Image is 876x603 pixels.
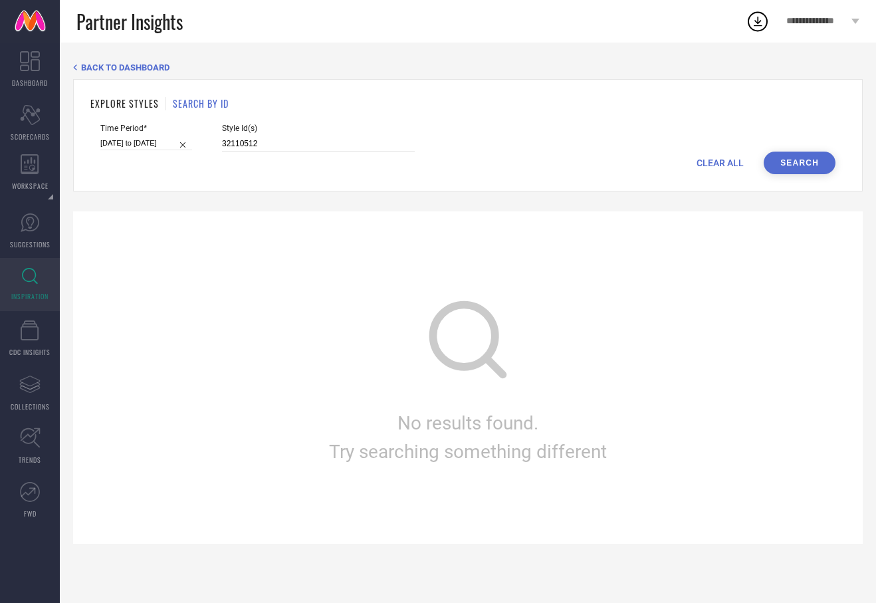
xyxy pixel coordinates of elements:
h1: SEARCH BY ID [173,96,229,110]
span: SCORECARDS [11,132,50,142]
div: Open download list [746,9,770,33]
span: CLEAR ALL [697,158,744,168]
button: Search [764,152,835,174]
span: INSPIRATION [11,291,49,301]
span: COLLECTIONS [11,402,50,412]
span: Style Id(s) [222,124,415,133]
h1: EXPLORE STYLES [90,96,159,110]
input: Select time period [100,136,192,150]
span: WORKSPACE [12,181,49,191]
span: Time Period* [100,124,192,133]
span: CDC INSIGHTS [9,347,51,357]
span: Partner Insights [76,8,183,35]
div: Back TO Dashboard [73,62,863,72]
span: FWD [24,509,37,519]
span: No results found. [397,412,538,434]
span: Try searching something different [329,441,607,463]
span: BACK TO DASHBOARD [81,62,169,72]
input: Enter comma separated style ids e.g. 12345, 67890 [222,136,415,152]
span: TRENDS [19,455,41,465]
span: SUGGESTIONS [10,239,51,249]
span: DASHBOARD [12,78,48,88]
